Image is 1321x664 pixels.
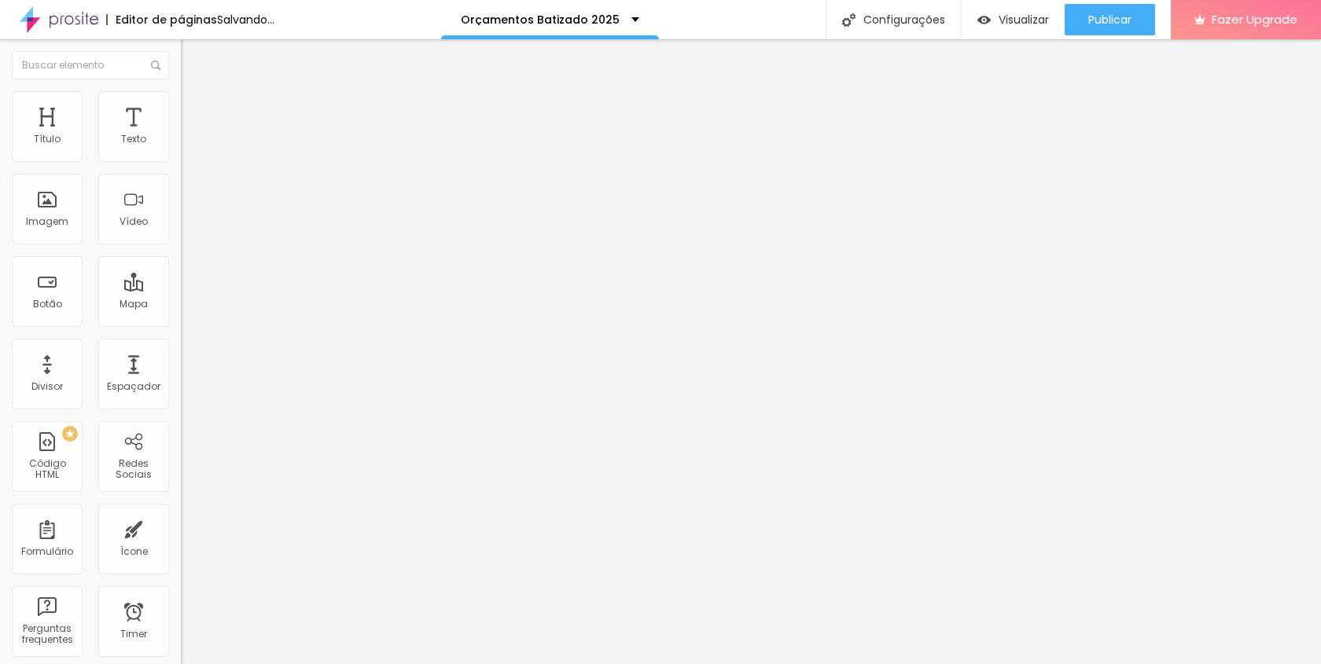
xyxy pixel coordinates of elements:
div: Título [34,134,61,145]
div: Imagem [26,216,68,227]
div: Espaçador [107,381,160,392]
div: Formulário [21,546,73,557]
img: Icone [151,61,160,70]
div: Vídeo [120,216,148,227]
iframe: Editor [181,39,1321,664]
img: view-1.svg [977,13,991,27]
div: Código HTML [16,458,78,481]
div: Editor de páginas [106,14,217,25]
button: Publicar [1065,4,1155,35]
img: Icone [842,13,856,27]
div: Texto [121,134,146,145]
div: Mapa [120,299,148,310]
span: Fazer Upgrade [1212,13,1297,26]
button: Visualizar [962,4,1065,35]
span: Publicar [1088,13,1131,26]
div: Ícone [120,546,148,557]
p: Orçamentos Batizado 2025 [461,14,620,25]
div: Redes Sociais [102,458,164,481]
div: Botão [33,299,62,310]
input: Buscar elemento [12,51,169,79]
div: Timer [120,629,147,640]
div: Perguntas frequentes [16,623,78,646]
div: Salvando... [217,14,274,25]
div: Divisor [31,381,63,392]
span: Visualizar [999,13,1049,26]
